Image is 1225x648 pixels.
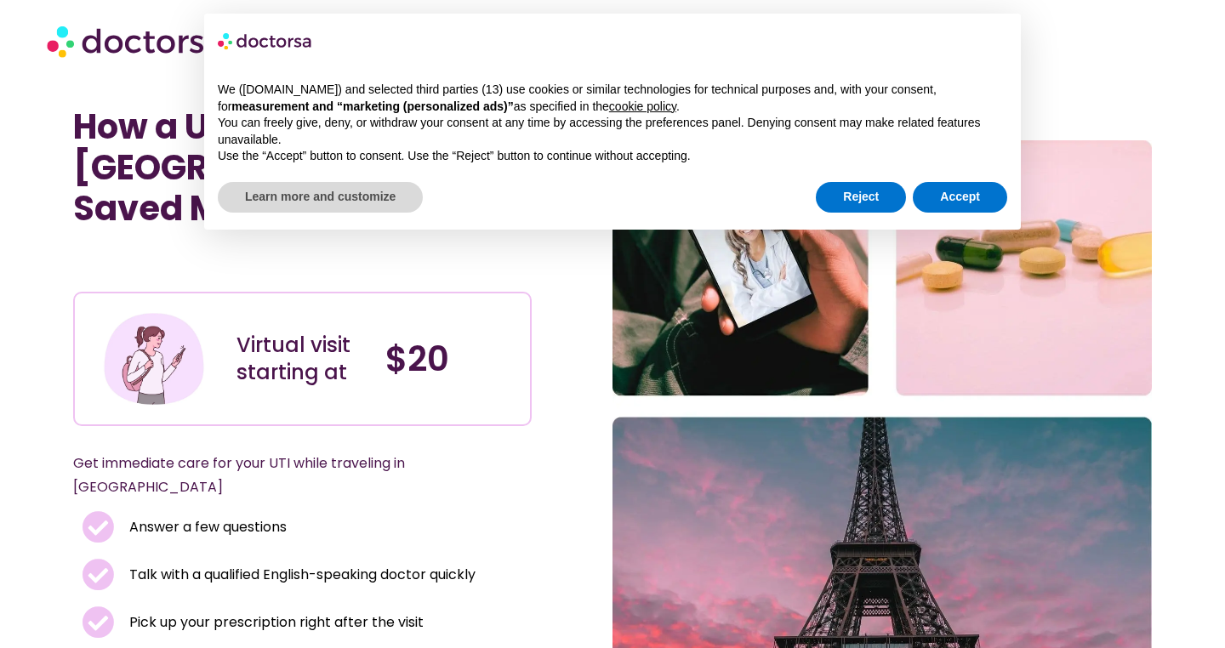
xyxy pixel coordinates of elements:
[385,338,517,379] h4: $20
[218,148,1007,165] p: Use the “Accept” button to consent. Use the “Reject” button to continue without accepting.
[125,611,424,634] span: Pick up your prescription right after the visit
[73,452,491,499] p: Get immediate care for your UTI while traveling in [GEOGRAPHIC_DATA]
[218,82,1007,115] p: We ([DOMAIN_NAME]) and selected third parties (13) use cookies or similar technologies for techni...
[913,182,1007,213] button: Accept
[236,332,368,386] div: Virtual visit starting at
[125,515,287,539] span: Answer a few questions
[218,182,423,213] button: Learn more and customize
[101,306,207,412] img: Illustration depicting a young woman in a casual outfit, engaged with her smartphone. She has a p...
[125,563,476,587] span: Talk with a qualified English-speaking doctor quickly
[82,254,337,275] iframe: Customer reviews powered by Trustpilot
[218,27,313,54] img: logo
[231,99,513,113] strong: measurement and “marketing (personalized ads)”
[816,182,906,213] button: Reject
[218,115,1007,148] p: You can freely give, deny, or withdraw your consent at any time by accessing the preferences pane...
[73,106,532,229] h1: How a UTI Doctor in [GEOGRAPHIC_DATA] Saved My Vacation
[609,99,676,113] a: cookie policy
